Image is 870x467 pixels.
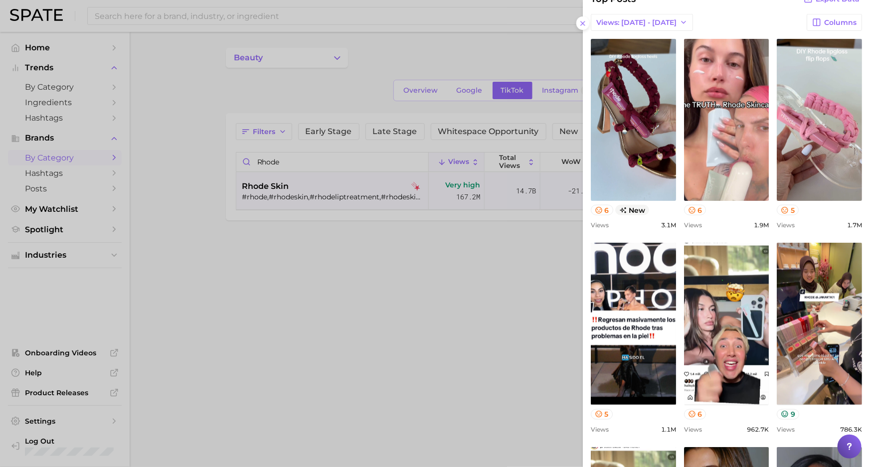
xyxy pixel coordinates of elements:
span: new [615,205,650,215]
span: Views [777,426,795,433]
span: 962.7k [747,426,769,433]
span: 1.1m [661,426,676,433]
button: 6 [684,409,706,420]
span: Views [777,221,795,229]
span: 1.9m [754,221,769,229]
button: 6 [591,205,613,215]
button: 6 [684,205,706,215]
button: Columns [807,14,862,31]
span: 786.3k [840,426,862,433]
span: Views [591,426,609,433]
span: Views [591,221,609,229]
button: Views: [DATE] - [DATE] [591,14,693,31]
button: 5 [777,205,799,215]
span: Views [684,221,702,229]
span: 3.1m [661,221,676,229]
span: Views: [DATE] - [DATE] [596,18,677,27]
button: 9 [777,409,799,420]
span: Views [684,426,702,433]
span: 1.7m [847,221,862,229]
span: Columns [824,18,857,27]
button: 5 [591,409,613,420]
